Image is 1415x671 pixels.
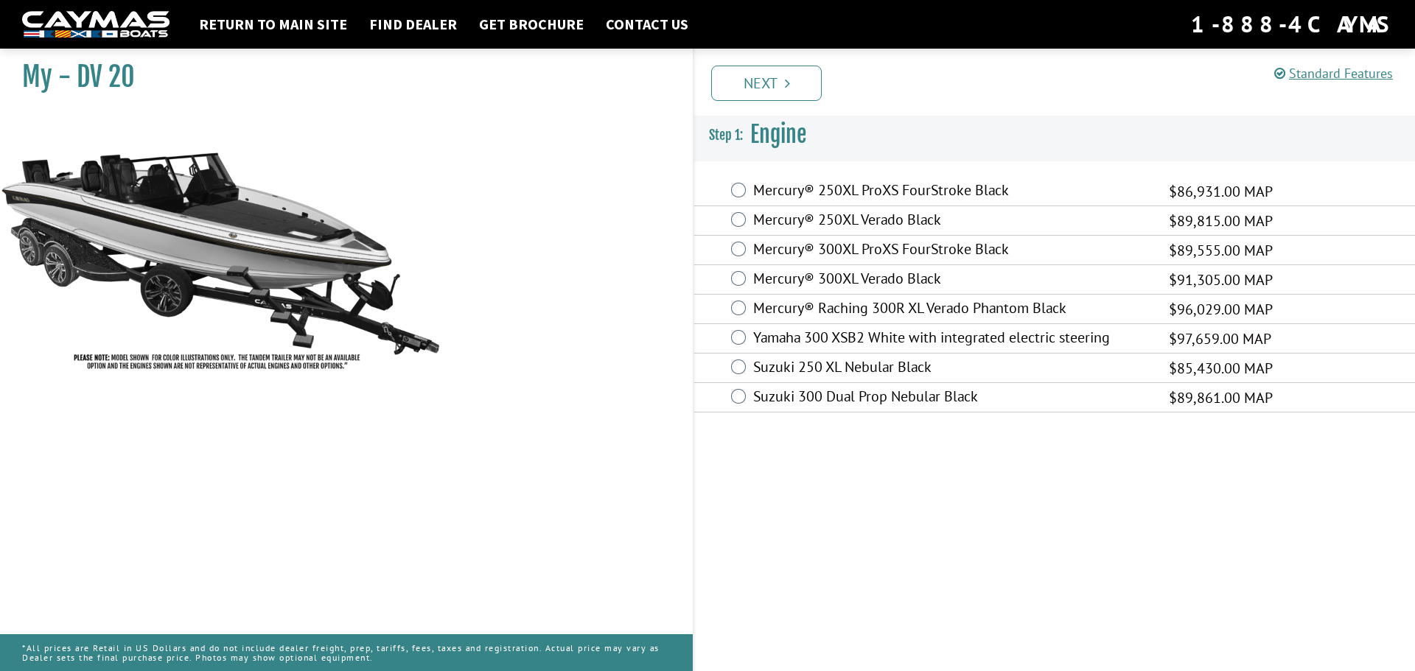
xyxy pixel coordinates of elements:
label: Mercury® 250XL Verado Black [753,211,1150,232]
a: Next [711,66,822,101]
a: Get Brochure [472,15,591,34]
img: white-logo-c9c8dbefe5ff5ceceb0f0178aa75bf4bb51f6bca0971e226c86eb53dfe498488.png [22,11,170,38]
label: Yamaha 300 XSB2 White with integrated electric steering [753,329,1150,350]
span: $91,305.00 MAP [1169,269,1273,291]
label: Mercury® Raching 300R XL Verado Phantom Black [753,299,1150,320]
label: Mercury® 250XL ProXS FourStroke Black [753,181,1150,203]
label: Mercury® 300XL Verado Black [753,270,1150,291]
a: Return to main site [192,15,354,34]
span: $85,430.00 MAP [1169,357,1273,379]
span: $97,659.00 MAP [1169,328,1271,350]
h1: My - DV 20 [22,60,656,94]
p: *All prices are Retail in US Dollars and do not include dealer freight, prep, tariffs, fees, taxe... [22,636,671,670]
label: Suzuki 250 XL Nebular Black [753,358,1150,379]
span: $86,931.00 MAP [1169,180,1273,203]
div: 1-888-4CAYMAS [1191,8,1393,41]
a: Find Dealer [362,15,464,34]
label: Suzuki 300 Dual Prop Nebular Black [753,387,1150,409]
span: $89,815.00 MAP [1169,210,1273,232]
ul: Pagination [707,63,1415,101]
span: $96,029.00 MAP [1169,298,1273,320]
h3: Engine [694,108,1415,162]
span: $89,861.00 MAP [1169,387,1273,409]
label: Mercury® 300XL ProXS FourStroke Black [753,240,1150,261]
span: $89,555.00 MAP [1169,239,1273,261]
a: Standard Features [1274,65,1393,82]
a: Contact Us [598,15,696,34]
